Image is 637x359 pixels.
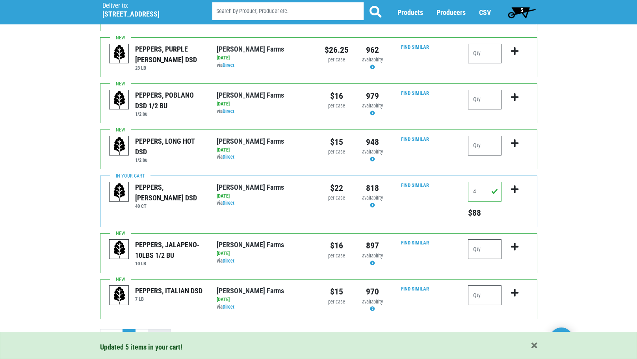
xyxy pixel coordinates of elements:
div: PEPPERS, LONG HOT DSD [135,136,205,157]
div: PEPPERS, [PERSON_NAME] DSD [135,182,205,203]
img: placeholder-variety-43d6402dacf2d531de610a020419775a.svg [110,44,129,64]
div: per case [325,102,349,110]
div: PEPPERS, ITALIAN DSD [135,285,202,296]
div: $15 [325,136,349,148]
div: per case [325,298,349,306]
div: per case [325,148,349,156]
div: 962 [360,44,384,56]
input: Qty [468,239,501,259]
a: Find Similar [401,136,429,142]
span: availability [362,253,383,259]
a: Find Similar [401,90,429,96]
div: via [217,154,312,161]
a: next [148,329,171,343]
div: [DATE] [217,250,312,257]
span: availability [362,299,383,305]
a: 2 [135,329,148,343]
img: placeholder-variety-43d6402dacf2d531de610a020419775a.svg [110,182,129,202]
div: PEPPERS, JALAPENO- 10LBS 1/2 BU [135,239,205,261]
div: $26.25 [325,44,349,56]
div: 897 [360,239,384,252]
div: via [217,62,312,69]
span: availability [362,149,383,155]
h6: 10 LB [135,261,205,266]
div: per case [325,56,349,64]
span: availability [362,195,383,201]
div: [DATE] [217,100,312,108]
a: [PERSON_NAME] Farms [217,45,284,53]
input: Qty [468,136,501,155]
a: [PERSON_NAME] Farms [217,137,284,145]
span: availability [362,57,383,63]
div: via [217,257,312,265]
p: Deliver to: [102,2,192,10]
img: placeholder-variety-43d6402dacf2d531de610a020419775a.svg [110,136,129,156]
a: 1 [123,329,136,343]
a: Direct [223,62,234,68]
div: via [217,200,312,207]
img: placeholder-variety-43d6402dacf2d531de610a020419775a.svg [110,286,129,305]
div: via [217,303,312,311]
input: Qty [468,285,501,305]
h5: Total price [468,208,501,218]
img: placeholder-variety-43d6402dacf2d531de610a020419775a.svg [110,90,129,110]
a: Find Similar [401,182,429,188]
a: Direct [223,200,234,206]
div: $22 [325,182,349,194]
div: 970 [360,285,384,298]
div: per case [325,252,349,260]
h6: 40 CT [135,203,205,209]
div: [DATE] [217,146,312,154]
div: $16 [325,90,349,102]
div: Updated 5 items in your cart! [100,342,537,352]
a: Direct [223,258,234,264]
input: Qty [468,182,501,202]
a: [PERSON_NAME] Farms [217,241,284,249]
a: 5 [504,4,539,20]
h6: 1/2 bu [135,111,205,117]
a: Direct [223,154,234,160]
div: [DATE] [217,296,312,303]
a: [PERSON_NAME] Farms [217,91,284,99]
span: availability [362,103,383,109]
div: per case [325,194,349,202]
a: [PERSON_NAME] Farms [217,183,284,191]
div: Availability may be subject to change. [360,194,384,209]
h6: 7 LB [135,296,202,302]
a: Direct [223,304,234,310]
a: Find Similar [401,240,429,246]
h6: 1/2 bu [135,157,205,163]
div: [DATE] [217,192,312,200]
input: Search by Product, Producer etc. [212,2,364,20]
div: $16 [325,239,349,252]
a: Find Similar [401,44,429,50]
a: Direct [223,108,234,114]
span: 5 [520,7,523,13]
div: 979 [360,90,384,102]
div: [DATE] [217,54,312,62]
div: via [217,108,312,115]
div: $15 [325,285,349,298]
div: 818 [360,182,384,194]
a: Find Similar [401,286,429,292]
a: Products [397,8,423,17]
h5: [STREET_ADDRESS] [102,10,192,19]
input: Qty [468,44,501,63]
div: PEPPERS, POBLANO DSD 1/2 BU [135,90,205,111]
div: PEPPERS, PURPLE [PERSON_NAME] DSD [135,44,205,65]
a: Producers [436,8,466,17]
h6: 23 LB [135,65,205,71]
a: [PERSON_NAME] Farms [217,287,284,295]
img: placeholder-variety-43d6402dacf2d531de610a020419775a.svg [110,240,129,259]
div: 948 [360,136,384,148]
input: Qty [468,90,501,109]
a: CSV [479,8,491,17]
nav: pager [100,329,537,343]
